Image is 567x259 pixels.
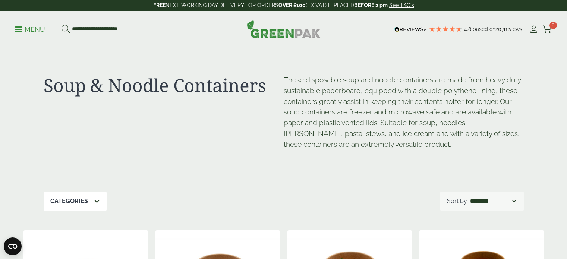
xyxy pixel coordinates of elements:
[543,26,552,33] i: Cart
[504,26,522,32] span: reviews
[529,26,538,33] i: My Account
[284,75,524,150] p: These disposable soup and noodle containers are made from heavy duty sustainable paperboard, equi...
[44,75,284,96] h1: Soup & Noodle Containers
[247,20,321,38] img: GreenPak Supplies
[495,26,504,32] span: 207
[549,22,557,29] span: 0
[447,197,467,206] p: Sort by
[153,2,166,8] strong: FREE
[50,197,88,206] p: Categories
[429,26,462,32] div: 4.79 Stars
[473,26,495,32] span: Based on
[4,237,22,255] button: Open CMP widget
[469,197,517,206] select: Shop order
[354,2,388,8] strong: BEFORE 2 pm
[543,24,552,35] a: 0
[389,2,414,8] a: See T&C's
[278,2,306,8] strong: OVER £100
[394,27,427,32] img: REVIEWS.io
[464,26,473,32] span: 4.8
[15,25,45,32] a: Menu
[15,25,45,34] p: Menu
